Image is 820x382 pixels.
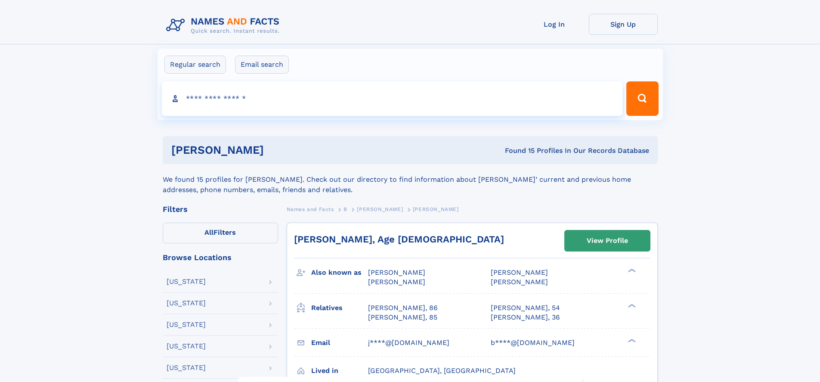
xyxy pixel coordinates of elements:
[491,278,548,286] span: [PERSON_NAME]
[294,234,504,245] a: [PERSON_NAME], Age [DEMOGRAPHIC_DATA]
[368,278,425,286] span: [PERSON_NAME]
[163,254,278,261] div: Browse Locations
[626,268,636,273] div: ❯
[343,204,347,214] a: B
[589,14,658,35] a: Sign Up
[491,268,548,276] span: [PERSON_NAME]
[311,265,368,280] h3: Also known as
[565,230,650,251] a: View Profile
[167,364,206,371] div: [US_STATE]
[311,335,368,350] h3: Email
[162,81,623,116] input: search input
[357,204,403,214] a: [PERSON_NAME]
[287,204,334,214] a: Names and Facts
[164,56,226,74] label: Regular search
[167,278,206,285] div: [US_STATE]
[520,14,589,35] a: Log In
[587,231,628,251] div: View Profile
[204,228,214,236] span: All
[343,206,347,212] span: B
[368,313,437,322] a: [PERSON_NAME], 85
[163,205,278,213] div: Filters
[368,303,438,313] a: [PERSON_NAME], 86
[167,300,206,307] div: [US_STATE]
[626,303,636,308] div: ❯
[163,164,658,195] div: We found 15 profiles for [PERSON_NAME]. Check out our directory to find information about [PERSON...
[626,81,658,116] button: Search Button
[311,363,368,378] h3: Lived in
[357,206,403,212] span: [PERSON_NAME]
[384,146,649,155] div: Found 15 Profiles In Our Records Database
[235,56,289,74] label: Email search
[491,303,560,313] a: [PERSON_NAME], 54
[413,206,459,212] span: [PERSON_NAME]
[167,321,206,328] div: [US_STATE]
[163,14,287,37] img: Logo Names and Facts
[626,338,636,343] div: ❯
[163,223,278,243] label: Filters
[171,145,384,155] h1: [PERSON_NAME]
[167,343,206,350] div: [US_STATE]
[368,268,425,276] span: [PERSON_NAME]
[368,366,516,375] span: [GEOGRAPHIC_DATA], [GEOGRAPHIC_DATA]
[311,301,368,315] h3: Relatives
[491,313,560,322] a: [PERSON_NAME], 36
